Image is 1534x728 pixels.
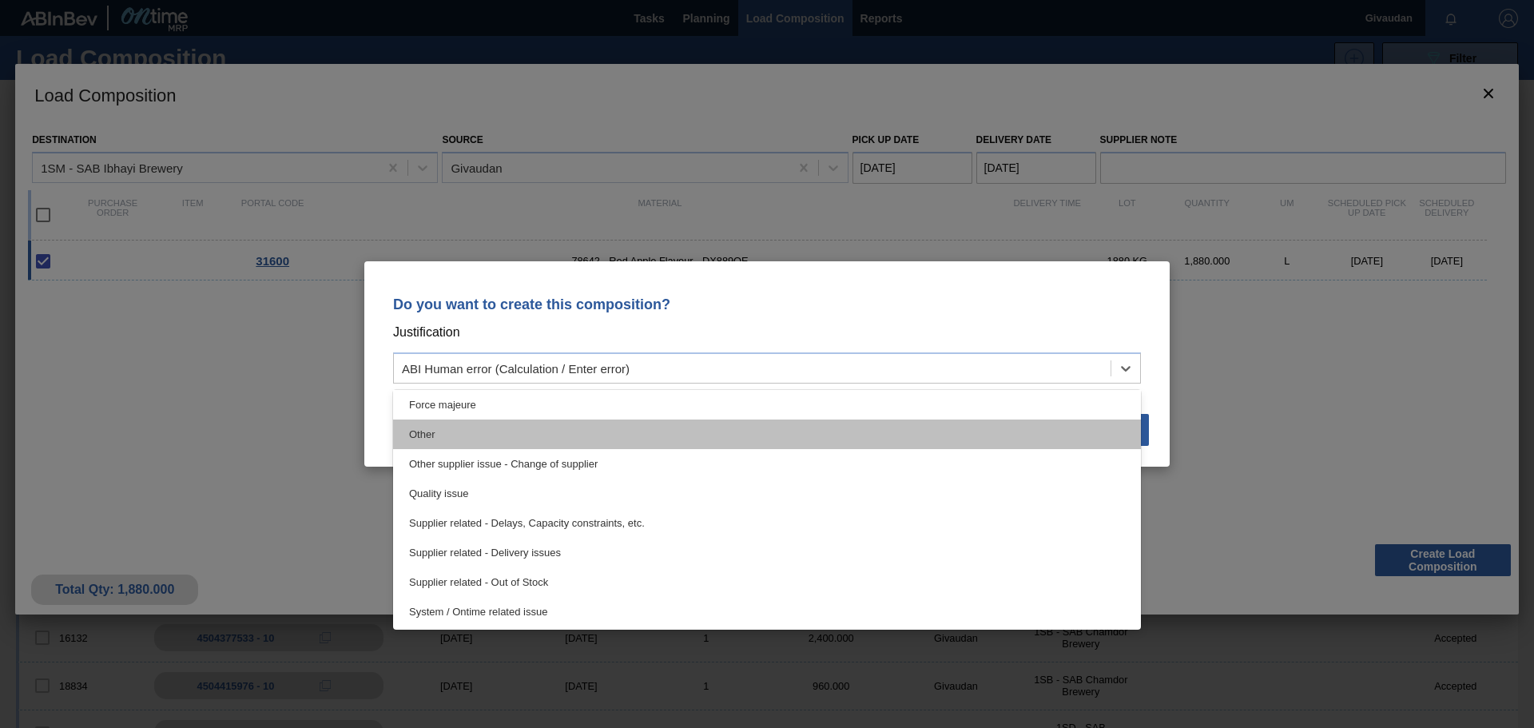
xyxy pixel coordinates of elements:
[393,420,1141,449] div: Other
[393,390,1141,420] div: Force majeure
[393,567,1141,597] div: Supplier related - Out of Stock
[393,322,1141,343] p: Justification
[393,597,1141,627] div: System / Ontime related issue
[393,449,1141,479] div: Other supplier issue - Change of supplier
[393,479,1141,508] div: Quality issue
[393,296,1141,312] p: Do you want to create this composition?
[393,538,1141,567] div: Supplier related - Delivery issues
[402,362,630,376] div: ABI Human error (Calculation / Enter error)
[393,508,1141,538] div: Supplier related - Delays, Capacity constraints, etc.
